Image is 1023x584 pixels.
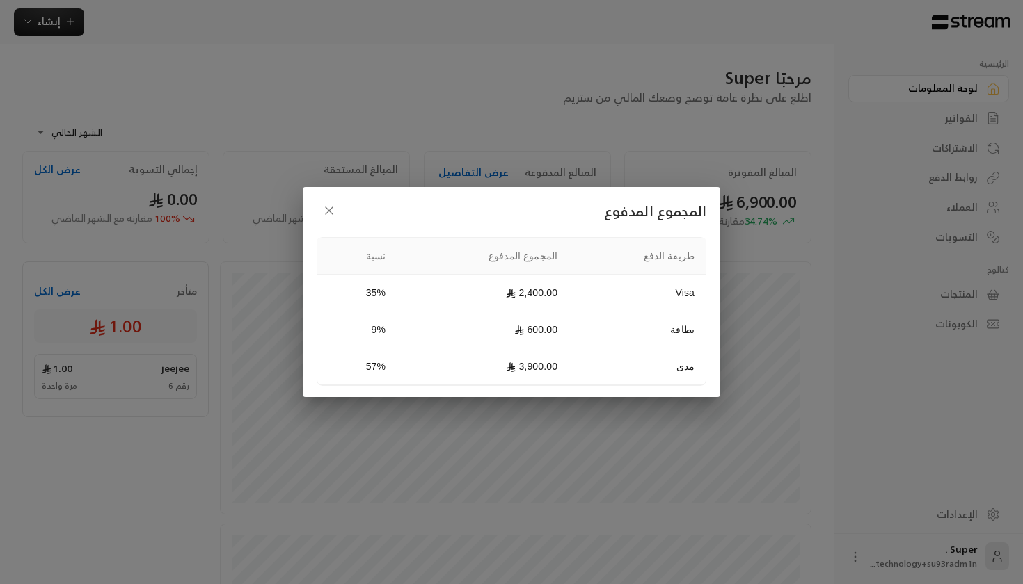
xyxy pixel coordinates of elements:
td: 57% [317,348,397,385]
td: 2,400.00 [397,275,569,311]
th: نسبة [317,238,397,275]
td: 600.00 [397,311,569,348]
td: 3,900.00 [397,348,569,385]
td: 9% [317,311,397,348]
th: المجموع المدفوع [397,238,569,275]
h2: المجموع المدفوع [317,198,706,223]
th: طريقة الدفع [569,238,706,275]
td: بطاقة [569,311,706,348]
td: Visa [569,275,706,311]
td: 35% [317,275,397,311]
td: مدى [569,348,706,385]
